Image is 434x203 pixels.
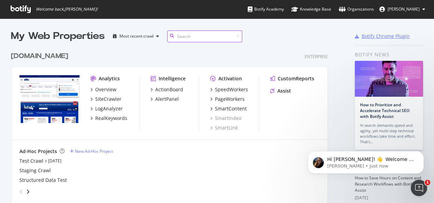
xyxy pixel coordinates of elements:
[215,86,248,93] div: SpeedWorkers
[99,75,120,82] div: Analytics
[355,195,423,201] div: [DATE]
[95,86,116,93] div: Overview
[210,115,241,122] a: SmartIndex
[36,6,98,12] span: Welcome back, [PERSON_NAME] !
[70,148,113,154] a: New Ad-Hoc Project
[210,124,238,131] a: SmartLink
[339,6,374,13] div: Organizations
[11,51,71,61] a: [DOMAIN_NAME]
[210,96,245,103] a: PageWorkers
[95,115,127,122] div: RealKeywords
[19,177,67,184] a: Structured Data Test
[150,96,179,103] a: AlertPanel
[26,188,30,195] div: angle-right
[19,158,43,164] a: Test Crawl
[11,51,68,61] div: [DOMAIN_NAME]
[90,86,116,93] a: Overview
[374,4,431,15] button: [PERSON_NAME]
[95,96,121,103] div: SiteCrawler
[411,180,427,196] iframe: Intercom live chat
[210,86,248,93] a: SpeedWorkers
[19,167,51,174] a: Staging Crawl
[355,33,410,40] a: Botify Chrome Plugin
[150,86,183,93] a: ActionBoard
[360,123,418,145] div: AI search demands speed and agility, yet multi-step technical workflows take time and effort. Tha...
[48,158,61,164] a: [DATE]
[218,75,242,82] div: Activation
[155,86,183,93] div: ActionBoard
[17,186,26,197] div: angle-left
[110,31,162,42] button: Most recent crawl
[90,115,127,122] a: RealKeywords
[11,29,105,43] div: My Web Properties
[95,105,123,112] div: LogAnalyzer
[291,6,331,13] div: Knowledge Base
[90,105,123,112] a: LogAnalyzer
[270,87,291,94] a: Assist
[248,6,284,13] div: Botify Academy
[298,137,434,185] iframe: Intercom notifications message
[75,148,113,154] div: New Ad-Hoc Project
[360,102,409,119] a: How to Prioritize and Accelerate Technical SEO with Botify Assist
[159,75,186,82] div: Intelligence
[388,6,420,12] span: Jayanta Panja
[19,148,57,155] div: Ad-Hoc Projects
[425,180,430,185] span: 1
[305,54,328,59] div: Enterprise
[278,75,314,82] div: CustomReports
[19,75,79,123] img: www.lowes.com
[210,105,247,112] a: SmartContent
[119,34,154,38] div: Most recent crawl
[270,75,314,82] a: CustomReports
[155,96,179,103] div: AlertPanel
[362,33,410,40] div: Botify Chrome Plugin
[215,96,245,103] div: PageWorkers
[215,105,247,112] div: SmartContent
[277,87,291,94] div: Assist
[355,175,421,193] a: How to Save Hours on Content and Research Workflows with Botify Assist
[355,61,423,97] img: How to Prioritize and Accelerate Technical SEO with Botify Assist
[355,51,423,58] div: Botify news
[167,30,242,42] input: Search
[90,96,121,103] a: SiteCrawler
